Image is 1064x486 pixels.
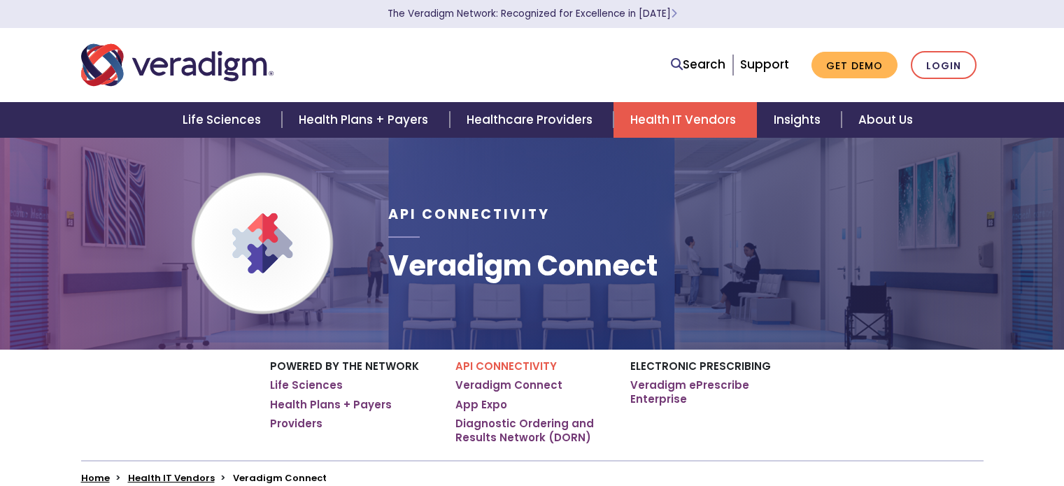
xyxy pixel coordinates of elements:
a: Insights [757,102,842,138]
span: API Connectivity [388,205,550,224]
a: About Us [842,102,930,138]
a: Health Plans + Payers [270,398,392,412]
a: Health Plans + Payers [282,102,449,138]
a: Veradigm ePrescribe Enterprise [630,378,795,406]
a: Support [740,56,789,73]
a: Diagnostic Ordering and Results Network (DORN) [455,417,609,444]
a: App Expo [455,398,507,412]
h1: Veradigm Connect [388,249,658,283]
a: Health IT Vendors [128,471,215,485]
a: Life Sciences [270,378,343,392]
span: Learn More [671,7,677,20]
a: Get Demo [811,52,898,79]
a: Healthcare Providers [450,102,613,138]
a: Providers [270,417,322,431]
a: Home [81,471,110,485]
a: Search [671,55,725,74]
a: Veradigm Connect [455,378,562,392]
a: Login [911,51,977,80]
img: Veradigm logo [81,42,274,88]
a: Health IT Vendors [613,102,757,138]
a: Life Sciences [166,102,282,138]
a: The Veradigm Network: Recognized for Excellence in [DATE]Learn More [388,7,677,20]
